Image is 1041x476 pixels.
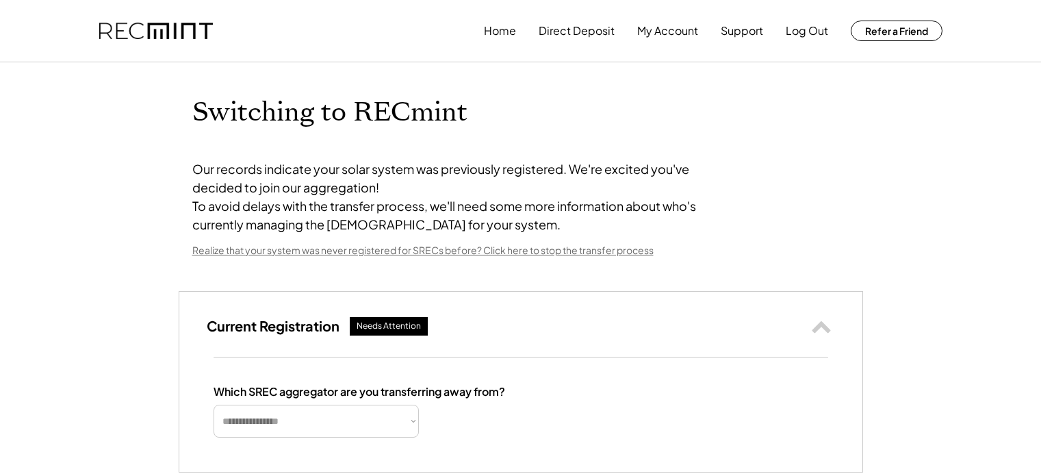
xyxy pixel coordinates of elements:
div: Needs Attention [357,321,421,332]
button: Home [484,17,516,45]
h3: Current Registration [207,317,339,335]
div: Our records indicate your solar system was previously registered. We're excited you've decided to... [192,160,740,234]
button: Refer a Friend [851,21,942,41]
button: My Account [637,17,698,45]
h1: Switching to RECmint [192,97,849,129]
div: Which SREC aggregator are you transferring away from? [214,385,505,399]
div: Realize that your system was never registered for SRECs before? Click here to stop the transfer p... [192,244,654,258]
button: Support [721,17,763,45]
button: Direct Deposit [539,17,615,45]
button: Log Out [786,17,828,45]
img: recmint-logotype%403x.png [99,23,213,40]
